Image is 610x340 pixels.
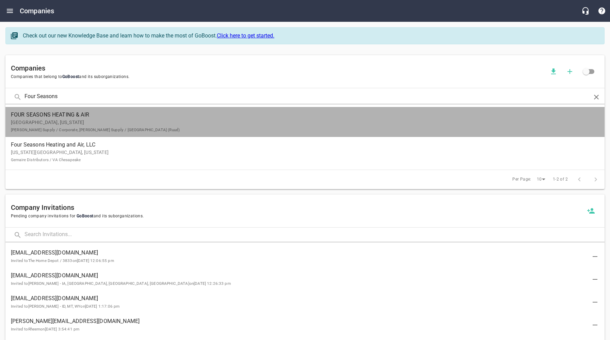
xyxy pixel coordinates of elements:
button: Open drawer [2,3,18,19]
button: Invite a new company [583,203,599,219]
h6: Company Invitations [11,202,583,213]
small: [PERSON_NAME] Supply / Corporate, [PERSON_NAME] Supply / [GEOGRAPHIC_DATA] (Ruud) [11,127,180,132]
span: GoBoost [75,214,93,218]
span: Pending company invitations for and its suborganizations. [11,213,583,220]
a: Four Seasons Heating and Air, LLC[US_STATE][GEOGRAPHIC_DATA], [US_STATE]Gemaire Distributors / VA... [5,137,605,167]
span: Four Seasons Heating and Air, LLC [11,141,588,149]
div: 10 [534,175,548,184]
small: Invited to Rheem on [DATE] 3:54:41 pm [11,327,79,331]
input: Search Companies... [25,90,585,104]
span: Per Page: [512,176,531,183]
p: [GEOGRAPHIC_DATA], [US_STATE] [11,119,588,133]
h6: Companies [11,63,545,74]
button: Delete Invitation [587,248,603,265]
input: Search Invitations... [25,228,605,242]
small: Invited to The Home Depot / 3833 on [DATE] 12:06:55 pm [11,258,114,263]
p: [US_STATE][GEOGRAPHIC_DATA], [US_STATE] [11,149,588,163]
span: Companies that belong to and its suborganizations. [11,74,545,80]
span: GoBoost [62,74,79,79]
button: Delete Invitation [587,317,603,333]
button: Support Portal [594,3,610,19]
small: Invited to [PERSON_NAME] - ID, MT, WY on [DATE] 1:17:06 pm [11,304,119,309]
span: Click to view all companies [578,63,594,80]
button: Download companies [545,63,562,80]
span: [EMAIL_ADDRESS][DOMAIN_NAME] [11,249,588,257]
button: Delete Invitation [587,271,603,288]
div: Check out our new Knowledge Base and learn how to make the most of GoBoost. [23,32,597,40]
span: 1-2 of 2 [553,176,568,183]
small: Invited to [PERSON_NAME] - IA, [GEOGRAPHIC_DATA], [GEOGRAPHIC_DATA], [GEOGRAPHIC_DATA] on [DATE] ... [11,281,231,286]
span: [PERSON_NAME][EMAIL_ADDRESS][DOMAIN_NAME] [11,317,588,325]
button: Delete Invitation [587,294,603,310]
a: FOUR SEASONS HEATING & AIR[GEOGRAPHIC_DATA], [US_STATE][PERSON_NAME] Supply / Corporate, [PERSON_... [5,107,605,137]
button: Add a new company [562,63,578,80]
span: FOUR SEASONS HEATING & AIR [11,111,588,119]
span: [EMAIL_ADDRESS][DOMAIN_NAME] [11,294,588,303]
h6: Companies [20,5,54,16]
button: Live Chat [577,3,594,19]
small: Gemaire Distributors / VA Chesapeake [11,157,81,162]
a: Click here to get started. [217,32,274,39]
span: [EMAIL_ADDRESS][DOMAIN_NAME] [11,272,588,280]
